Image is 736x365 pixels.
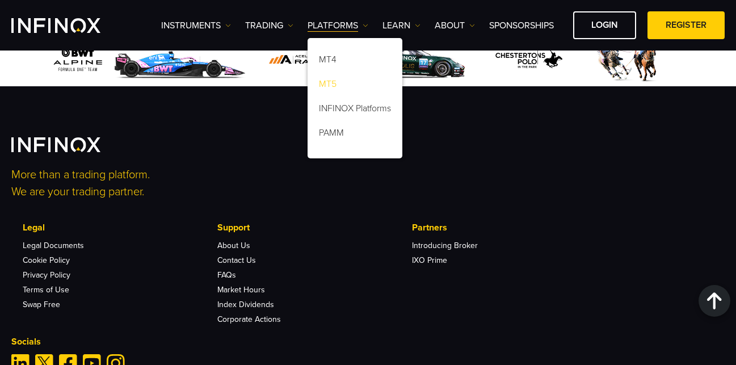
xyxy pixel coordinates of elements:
p: Legal [23,221,217,234]
a: LOGIN [573,11,636,39]
a: REGISTER [647,11,725,39]
a: MT5 [308,74,402,98]
a: Instruments [161,19,231,32]
a: Swap Free [23,300,60,309]
a: About Us [217,241,250,250]
a: SPONSORSHIPS [489,19,554,32]
a: Terms of Use [23,285,69,295]
p: Partners [412,221,606,234]
a: Corporate Actions [217,314,281,324]
a: Contact Us [217,255,256,265]
a: Learn [382,19,420,32]
a: Legal Documents [23,241,84,250]
p: More than a trading platform. We are your trading partner. [11,166,725,200]
a: Introducing Broker [412,241,478,250]
p: Socials [11,335,169,349]
a: PAMM [308,123,402,147]
a: INFINOX Logo [11,18,127,33]
a: ABOUT [435,19,475,32]
a: Privacy Policy [23,270,70,280]
a: FAQs [217,270,236,280]
a: TRADING [245,19,293,32]
a: Index Dividends [217,300,274,309]
a: Cookie Policy [23,255,70,265]
p: Support [217,221,411,234]
a: Market Hours [217,285,265,295]
a: INFINOX Platforms [308,98,402,123]
a: MT4 [308,49,402,74]
a: IXO Prime [412,255,447,265]
a: PLATFORMS [308,19,368,32]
